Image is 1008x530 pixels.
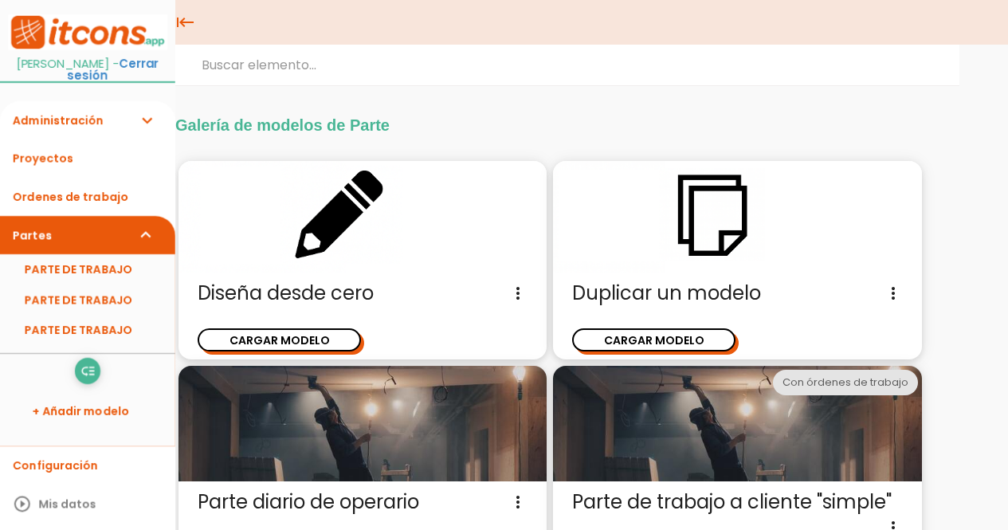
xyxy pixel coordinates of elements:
[198,328,361,351] button: CARGAR MODELO
[75,358,100,383] a: low_priority
[572,328,735,351] button: CARGAR MODELO
[8,392,167,430] a: + Añadir modelo
[572,489,902,515] span: Parte de trabajo a cliente "simple"
[8,14,167,50] img: itcons-logo
[198,489,528,515] span: Parte diario de operario
[80,359,95,384] i: low_priority
[198,281,528,306] span: Diseña desde cero
[67,56,159,84] a: Cerrar sesión
[508,281,528,306] i: more_vert
[178,366,547,481] img: partediariooperario.jpg
[137,101,156,139] i: expand_more
[508,489,528,515] i: more_vert
[13,485,32,523] i: play_circle_outline
[884,281,903,306] i: more_vert
[175,45,959,86] input: Buscar elemento...
[773,370,918,395] div: Con órdenes de trabajo
[572,281,902,306] span: Duplicar un modelo
[137,216,156,254] i: expand_more
[553,161,921,273] img: duplicar.png
[553,366,921,481] img: partediariooperario.jpg
[175,116,909,134] h2: Galería de modelos de Parte
[178,161,547,273] img: enblanco.png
